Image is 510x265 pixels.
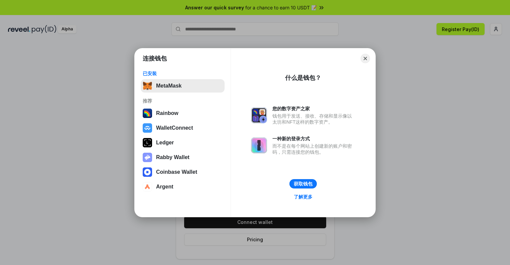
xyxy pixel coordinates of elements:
h1: 连接钱包 [143,54,167,62]
div: 了解更多 [294,194,312,200]
a: 了解更多 [290,192,316,201]
div: 获取钱包 [294,181,312,187]
div: Rainbow [156,110,178,116]
div: MetaMask [156,83,181,89]
button: Close [361,54,370,63]
button: WalletConnect [141,121,225,135]
div: 您的数字资产之家 [272,106,355,112]
div: Ledger [156,140,174,146]
button: Argent [141,180,225,193]
button: Coinbase Wallet [141,165,225,179]
button: Rainbow [141,107,225,120]
img: svg+xml,%3Csvg%20xmlns%3D%22http%3A%2F%2Fwww.w3.org%2F2000%2Fsvg%22%20fill%3D%22none%22%20viewBox... [251,107,267,123]
img: svg+xml,%3Csvg%20width%3D%2228%22%20height%3D%2228%22%20viewBox%3D%220%200%2028%2028%22%20fill%3D... [143,123,152,133]
img: svg+xml,%3Csvg%20width%3D%2228%22%20height%3D%2228%22%20viewBox%3D%220%200%2028%2028%22%20fill%3D... [143,182,152,191]
img: svg+xml,%3Csvg%20xmlns%3D%22http%3A%2F%2Fwww.w3.org%2F2000%2Fsvg%22%20fill%3D%22none%22%20viewBox... [143,153,152,162]
button: 获取钱包 [289,179,317,188]
button: Ledger [141,136,225,149]
div: 什么是钱包？ [285,74,321,82]
div: 已安装 [143,71,223,77]
img: svg+xml,%3Csvg%20fill%3D%22none%22%20height%3D%2233%22%20viewBox%3D%220%200%2035%2033%22%20width%... [143,81,152,91]
div: 推荐 [143,98,223,104]
button: MetaMask [141,79,225,93]
div: Rabby Wallet [156,154,189,160]
div: WalletConnect [156,125,193,131]
div: Coinbase Wallet [156,169,197,175]
div: 一种新的登录方式 [272,136,355,142]
button: Rabby Wallet [141,151,225,164]
img: svg+xml,%3Csvg%20xmlns%3D%22http%3A%2F%2Fwww.w3.org%2F2000%2Fsvg%22%20width%3D%2228%22%20height%3... [143,138,152,147]
img: svg+xml,%3Csvg%20width%3D%2228%22%20height%3D%2228%22%20viewBox%3D%220%200%2028%2028%22%20fill%3D... [143,167,152,177]
div: Argent [156,184,173,190]
img: svg+xml,%3Csvg%20xmlns%3D%22http%3A%2F%2Fwww.w3.org%2F2000%2Fsvg%22%20fill%3D%22none%22%20viewBox... [251,137,267,153]
img: svg+xml,%3Csvg%20width%3D%22120%22%20height%3D%22120%22%20viewBox%3D%220%200%20120%20120%22%20fil... [143,109,152,118]
div: 钱包用于发送、接收、存储和显示像以太坊和NFT这样的数字资产。 [272,113,355,125]
div: 而不是在每个网站上创建新的账户和密码，只需连接您的钱包。 [272,143,355,155]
